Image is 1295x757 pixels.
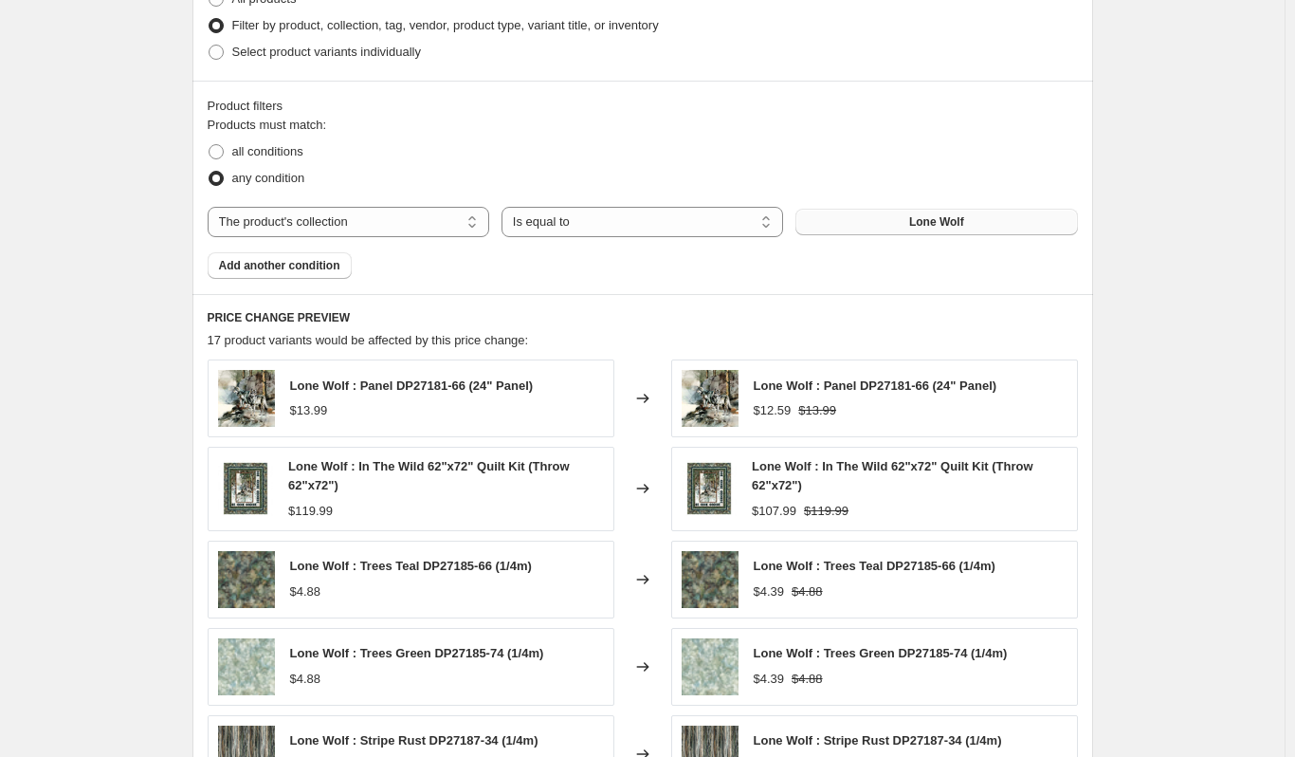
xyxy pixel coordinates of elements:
[218,370,275,427] img: DP27181-66_80x.png
[754,559,995,573] span: Lone Wolf : Trees Teal DP27185-66 (1/4m)
[232,144,303,158] span: all conditions
[909,214,964,230] span: Lone Wolf
[219,258,340,273] span: Add another condition
[290,401,328,420] div: $13.99
[798,401,836,420] strike: $13.99
[290,582,321,601] div: $4.88
[290,646,544,660] span: Lone Wolf : Trees Green DP27185-74 (1/4m)
[792,582,823,601] strike: $4.88
[290,378,534,393] span: Lone Wolf : Panel DP27181-66 (24" Panel)
[290,733,538,748] span: Lone Wolf : Stripe Rust DP27187-34 (1/4m)
[218,460,274,517] img: PTN3326_80x.jpg
[754,378,997,393] span: Lone Wolf : Panel DP27181-66 (24" Panel)
[290,670,321,689] div: $4.88
[290,559,532,573] span: Lone Wolf : Trees Teal DP27185-66 (1/4m)
[754,670,785,689] div: $4.39
[208,333,529,347] span: 17 product variants would be affected by this price change:
[792,670,823,689] strike: $4.88
[752,459,1033,492] span: Lone Wolf : In The Wild 62"x72" Quilt Kit (Throw 62"x72")
[232,18,659,32] span: Filter by product, collection, tag, vendor, product type, variant title, or inventory
[754,582,785,601] div: $4.39
[288,502,333,521] div: $119.99
[208,252,352,279] button: Add another condition
[682,638,739,695] img: DP27185-74_80x.png
[804,502,848,521] strike: $119.99
[218,638,275,695] img: DP27185-74_80x.png
[218,551,275,608] img: DP27185-66_80x.png
[795,209,1077,235] button: Lone Wolf
[752,502,796,521] div: $107.99
[682,460,738,517] img: PTN3326_80x.jpg
[208,118,327,132] span: Products must match:
[682,551,739,608] img: DP27185-66_80x.png
[754,733,1002,748] span: Lone Wolf : Stripe Rust DP27187-34 (1/4m)
[208,310,1078,325] h6: PRICE CHANGE PREVIEW
[682,370,739,427] img: DP27181-66_80x.png
[232,171,305,185] span: any condition
[232,45,421,59] span: Select product variants individually
[288,459,570,492] span: Lone Wolf : In The Wild 62"x72" Quilt Kit (Throw 62"x72")
[754,646,1008,660] span: Lone Wolf : Trees Green DP27185-74 (1/4m)
[754,401,792,420] div: $12.59
[208,97,1078,116] div: Product filters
